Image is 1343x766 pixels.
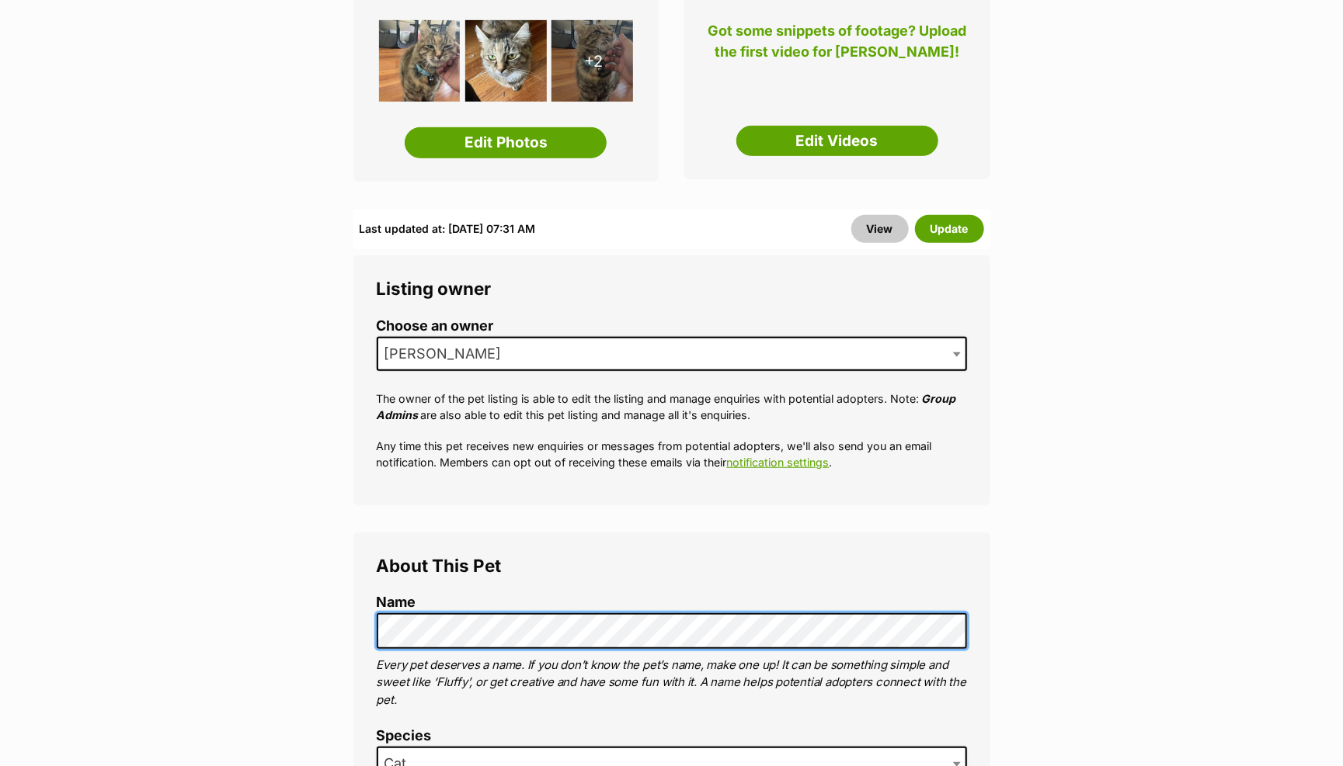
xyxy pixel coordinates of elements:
[377,438,967,471] p: Any time this pet receives new enquiries or messages from potential adopters, we'll also send you...
[377,657,967,709] p: Every pet deserves a name. If you don’t know the pet’s name, make one up! It can be something sim...
[377,390,967,424] p: The owner of the pet listing is able to edit the listing and manage enquiries with potential adop...
[377,337,967,371] span: Eve Waugh
[551,20,633,102] div: +2
[377,555,502,576] span: About This Pet
[405,127,607,158] a: Edit Photos
[377,728,967,744] label: Species
[851,215,909,243] a: View
[377,318,967,334] label: Choose an owner
[378,343,517,365] span: Eve Waugh
[708,20,967,71] p: Got some snippets of footage? Upload the first video for [PERSON_NAME]!
[377,594,967,611] label: Name
[377,392,956,421] em: Group Admins
[377,278,492,299] span: Listing owner
[915,215,984,243] button: Update
[736,126,938,157] a: Edit Videos
[360,215,536,243] div: Last updated at: [DATE] 07:31 AM
[727,456,830,469] a: notification settings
